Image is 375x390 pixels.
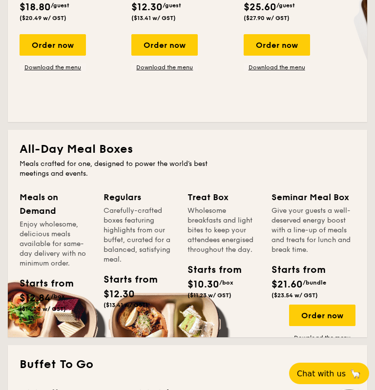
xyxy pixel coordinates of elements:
span: ($20.49 w/ GST) [20,15,66,21]
span: $12.30 [131,1,163,13]
span: $18.80 [20,1,51,13]
div: Starts from [271,263,310,277]
div: Wholesome breakfasts and light bites to keep your attendees energised throughout the day. [187,206,260,255]
div: Enjoy wholesome, delicious meals available for same-day delivery with no minimum order. [20,220,92,268]
div: Meals on Demand [20,190,92,218]
span: ($27.90 w/ GST) [244,15,290,21]
div: Carefully-crafted boxes featuring highlights from our buffet, curated for a balanced, satisfying ... [104,206,176,265]
div: Give your guests a well-deserved energy boost with a line-up of meals and treats for lunch and br... [271,206,355,255]
div: Starts from [20,276,52,291]
span: ($13.41 w/ GST) [104,302,148,308]
h2: Buffet To Go [20,357,355,372]
span: $25.60 [244,1,276,13]
span: $12.84 [20,292,51,304]
span: /guest [163,2,181,9]
span: /box [51,293,65,300]
span: $10.30 [187,279,219,290]
button: Chat with us🦙 [289,363,369,384]
div: Order now [289,305,355,326]
span: /guest [276,2,295,9]
span: /guest [51,2,69,9]
div: Order now [244,34,310,56]
div: Treat Box [187,190,260,204]
span: $12.30 [104,288,135,300]
div: Order now [131,34,198,56]
span: /bundle [303,279,326,286]
span: ($14.00 w/ GST) [20,306,66,312]
div: Meals crafted for one, designed to power the world's best meetings and events. [20,159,221,179]
span: ($23.54 w/ GST) [271,292,318,299]
a: Download the menu [244,63,310,71]
h2: All-Day Meal Boxes [20,142,355,157]
span: 🦙 [350,368,361,379]
span: ($13.41 w/ GST) [131,15,176,21]
div: Seminar Meal Box [271,190,355,204]
span: Chat with us [297,369,346,378]
div: Regulars [104,190,176,204]
a: Download the menu [131,63,198,71]
span: /box [219,279,233,286]
a: Download the menu [20,63,86,71]
span: $21.60 [271,279,303,290]
span: ($11.23 w/ GST) [187,292,231,299]
div: Starts from [187,263,220,277]
div: Order now [20,34,86,56]
a: Download the menu [289,334,355,342]
div: Starts from [104,272,136,287]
